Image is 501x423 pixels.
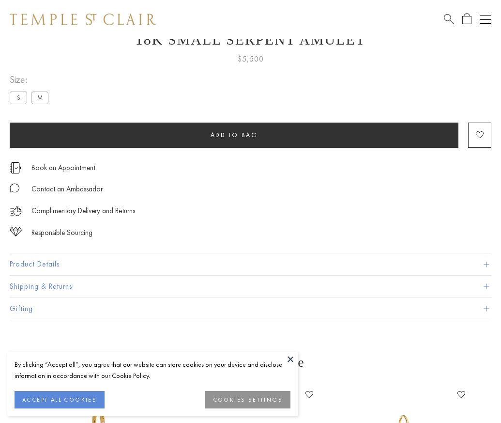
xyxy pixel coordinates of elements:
[10,72,52,88] span: Size:
[15,359,290,381] div: By clicking “Accept all”, you agree that our website can store cookies on your device and disclos...
[480,14,491,25] button: Open navigation
[10,227,22,236] img: icon_sourcing.svg
[31,183,103,195] div: Contact an Ambassador
[15,391,105,408] button: ACCEPT ALL COOKIES
[444,13,454,25] a: Search
[10,183,19,193] img: MessageIcon-01_2.svg
[31,162,95,173] a: Book an Appointment
[10,253,491,275] button: Product Details
[10,162,21,173] img: icon_appointment.svg
[31,205,135,217] p: Complimentary Delivery and Returns
[10,276,491,298] button: Shipping & Returns
[31,92,48,104] label: M
[10,205,22,217] img: icon_delivery.svg
[10,92,27,104] label: S
[10,14,156,25] img: Temple St. Clair
[211,131,258,139] span: Add to bag
[10,31,491,48] h1: 18K Small Serpent Amulet
[31,227,92,239] div: Responsible Sourcing
[462,13,471,25] a: Open Shopping Bag
[238,53,264,65] span: $5,500
[10,298,491,320] button: Gifting
[10,123,458,148] button: Add to bag
[205,391,290,408] button: COOKIES SETTINGS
